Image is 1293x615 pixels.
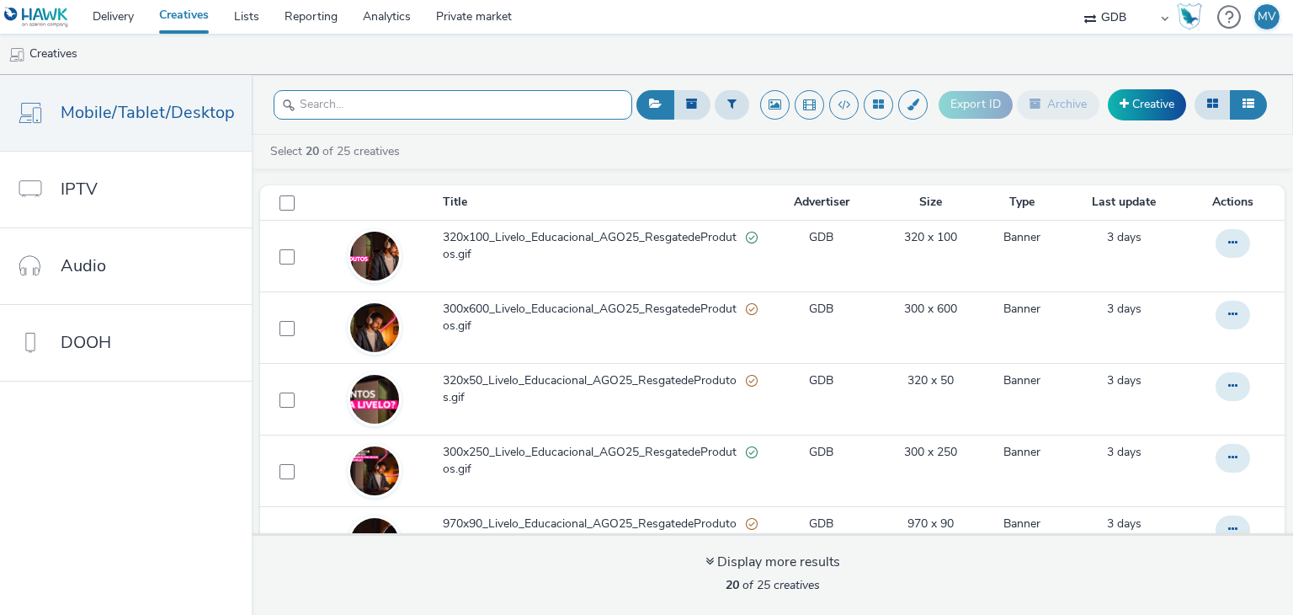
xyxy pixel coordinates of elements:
[1107,516,1141,532] a: 19 August 2025, 23:03
[1003,229,1040,246] a: Banner
[1003,516,1040,532] a: Banner
[907,372,954,389] a: 320 x 50
[350,375,399,424] img: 19face0c-3625-499b-b39d-9eebc6d583bb.gif
[8,46,25,63] img: mobile
[443,516,746,550] span: 970x90_Livelo_Educacional_AGO25_ResgatedeProdutos.gif
[1177,3,1202,30] img: Hawk Academy
[746,372,758,390] div: Partially valid
[1107,301,1141,318] a: 19 August 2025, 23:04
[1230,90,1267,119] button: Table
[443,444,764,487] a: 300x250_Livelo_Educacional_AGO25_ResgatedeProdutos.gifValid
[939,91,1013,118] button: Export ID
[274,90,632,120] input: Search...
[443,444,746,479] span: 300x250_Livelo_Educacional_AGO25_ResgatedeProdutos.gif
[350,447,399,495] img: f8e0233d-2830-4ad8-8aeb-7f74416a31ae.gif
[443,516,764,559] a: 970x90_Livelo_Educacional_AGO25_ResgatedeProdutos.gifPartially valid
[1107,229,1141,246] a: 19 August 2025, 23:03
[1107,516,1141,532] span: 3 days
[809,229,833,246] a: GDB
[1108,89,1186,120] a: Creative
[809,372,833,389] a: GDB
[907,516,954,532] a: 970 x 90
[1107,301,1141,317] span: 3 days
[1107,372,1141,388] span: 3 days
[809,516,833,532] a: GDB
[877,185,984,220] th: Size
[443,301,746,335] span: 300x600_Livelo_Educacional_AGO25_ResgatedeProdutos.gif
[269,143,407,159] a: Select of 25 creatives
[443,372,764,415] a: 320x50_Livelo_Educacional_AGO25_ResgatedeProdutos.gifPartially valid
[1188,185,1285,220] th: Actions
[726,577,820,593] span: of 25 creatives
[1195,90,1231,119] button: Grid
[443,229,746,264] span: 320x100_Livelo_Educacional_AGO25_ResgatedeProdutos.gif
[1003,372,1040,389] a: Banner
[4,7,69,28] img: undefined Logo
[350,232,399,281] img: bd6b2a34-3d5b-49c0-be76-5ddb269b35e9.gif
[350,518,399,567] img: 463f0027-7907-4afb-a3de-2e0af5325799.gif
[984,185,1061,220] th: Type
[306,143,319,159] strong: 20
[1107,372,1141,389] a: 19 August 2025, 23:03
[746,229,758,247] div: Valid
[1107,229,1141,245] span: 3 days
[904,444,957,461] a: 300 x 250
[350,279,399,377] img: bbf9902b-dc59-465d-b69d-4c5595198581.gif
[746,301,758,318] div: Partially valid
[443,229,764,272] a: 320x100_Livelo_Educacional_AGO25_ResgatedeProdutos.gifValid
[61,254,106,278] span: Audio
[61,100,235,125] span: Mobile/Tablet/Desktop
[443,372,746,407] span: 320x50_Livelo_Educacional_AGO25_ResgatedeProdutos.gif
[1060,185,1187,220] th: Last update
[1258,4,1276,29] div: MV
[1003,301,1040,318] a: Banner
[809,444,833,461] a: GDB
[61,177,98,201] span: IPTV
[1017,90,1099,119] button: Archive
[441,185,766,220] th: Title
[705,553,840,572] div: Display more results
[904,301,957,318] a: 300 x 600
[1003,444,1040,461] a: Banner
[443,301,764,344] a: 300x600_Livelo_Educacional_AGO25_ResgatedeProdutos.gifPartially valid
[1177,3,1209,30] a: Hawk Academy
[1107,444,1141,460] span: 3 days
[61,330,111,355] span: DOOH
[746,444,758,462] div: Valid
[726,577,739,593] strong: 20
[904,229,957,246] a: 320 x 100
[766,185,877,220] th: Advertiser
[1107,444,1141,461] a: 19 August 2025, 23:03
[809,301,833,318] a: GDB
[746,516,758,533] div: Partially valid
